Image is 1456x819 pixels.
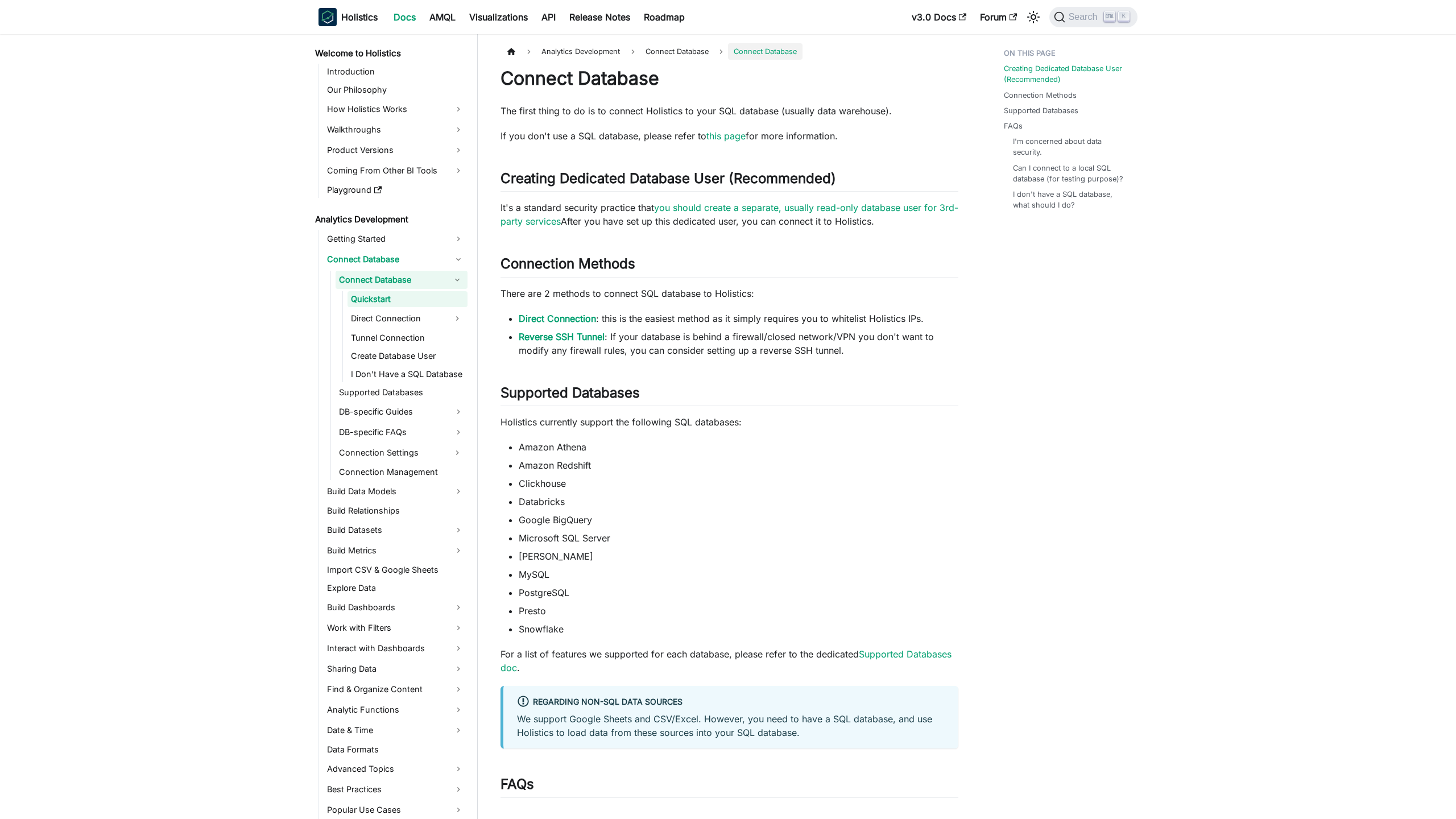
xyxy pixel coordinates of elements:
[519,330,958,357] li: : If your database is behind a firewall/closed network/VPN you don't want to modify any firewall ...
[336,271,447,289] a: Connect Database
[1004,63,1131,85] a: Creating Dedicated Database User (Recommended)
[324,580,468,596] a: Explore Data
[500,287,958,300] p: There are 2 methods to connect SQL database to Holistics:
[500,648,952,673] a: Supported Databases doc
[1065,12,1105,22] span: Search
[728,43,803,60] span: Connect Database
[1049,7,1137,27] button: Search (Ctrl+K)
[500,129,958,143] p: If you don't use a SQL database, please refer to for more information.
[1013,163,1126,184] a: Can I connect to a local SQL database (for testing purpose)?
[500,43,522,60] a: Home page
[519,531,958,545] li: Microsoft SQL Server
[519,440,958,454] li: Amazon Athena
[447,271,468,289] button: Collapse sidebar category 'Connect Database'
[324,721,468,739] a: Date & Time
[500,776,958,797] h2: FAQs
[324,162,468,180] a: Coming From Other BI Tools
[336,423,468,441] a: DB-specific FAQs
[324,64,468,80] a: Introduction
[905,8,973,26] a: v3.0 Docs
[500,67,958,90] h1: Connect Database
[447,444,468,462] button: Expand sidebar category 'Connection Settings'
[307,34,478,819] nav: Docs sidebar
[341,10,378,24] b: Holistics
[637,8,692,26] a: Roadmap
[517,712,945,739] p: We support Google Sheets and CSV/Excel. However, you need to have a SQL database, and use Holisti...
[500,415,958,429] p: Holistics currently support the following SQL databases:
[519,586,958,599] li: PostgreSQL
[324,250,468,268] a: Connect Database
[500,104,958,118] p: The first thing to do is to connect Holistics to your SQL database (usually data warehouse).
[348,309,447,328] a: Direct Connection
[973,8,1024,26] a: Forum
[324,639,468,657] a: Interact with Dashboards
[324,141,468,159] a: Product Versions
[519,331,605,342] a: Reverse SSH Tunnel
[348,330,468,346] a: Tunnel Connection
[519,549,958,563] li: [PERSON_NAME]
[500,201,958,228] p: It's a standard security practice that After you have set up this dedicated user, you can connect...
[500,202,958,227] a: you should create a separate, usually read-only database user for 3rd-party services
[324,760,468,778] a: Advanced Topics
[500,43,958,60] nav: Breadcrumbs
[324,503,468,519] a: Build Relationships
[519,458,958,472] li: Amazon Redshift
[318,8,337,26] img: Holistics
[1004,105,1078,116] a: Supported Databases
[640,43,714,60] span: Connect Database
[336,403,468,421] a: DB-specific Guides
[312,212,468,227] a: Analytics Development
[324,680,468,698] a: Find & Organize Content
[500,255,958,277] h2: Connection Methods
[324,701,468,719] a: Analytic Functions
[462,8,535,26] a: Visualizations
[324,230,468,248] a: Getting Started
[519,604,958,618] li: Presto
[324,660,468,678] a: Sharing Data
[519,513,958,527] li: Google BigQuery
[1024,8,1043,26] button: Switch between dark and light mode (currently light mode)
[535,8,562,26] a: API
[519,495,958,508] li: Databricks
[517,695,945,710] div: Regarding non-SQL data sources
[312,45,468,61] a: Welcome to Holistics
[324,182,468,198] a: Playground
[318,8,378,26] a: HolisticsHolistics
[423,8,462,26] a: AMQL
[336,464,468,480] a: Connection Management
[324,742,468,758] a: Data Formats
[348,348,468,364] a: Create Database User
[324,562,468,578] a: Import CSV & Google Sheets
[324,521,468,539] a: Build Datasets
[519,622,958,636] li: Snowflake
[324,482,468,500] a: Build Data Models
[348,366,468,382] a: I Don't Have a SQL Database
[324,780,468,799] a: Best Practices
[500,647,958,675] p: For a list of features we supported for each database, please refer to the dedicated .
[324,121,468,139] a: Walkthroughs
[387,8,423,26] a: Docs
[336,384,468,400] a: Supported Databases
[519,313,596,324] a: Direct Connection
[500,384,958,406] h2: Supported Databases
[1118,11,1130,22] kbd: K
[519,568,958,581] li: MySQL
[1013,136,1126,158] a: I'm concerned about data security.
[706,130,746,142] a: this page
[324,82,468,98] a: Our Philosophy
[562,8,637,26] a: Release Notes
[1004,90,1077,101] a: Connection Methods
[348,291,468,307] a: Quickstart
[324,100,468,118] a: How Holistics Works
[447,309,468,328] button: Expand sidebar category 'Direct Connection'
[336,444,447,462] a: Connection Settings
[519,477,958,490] li: Clickhouse
[1013,189,1126,210] a: I don't have a SQL database, what should I do?
[324,598,468,617] a: Build Dashboards
[536,43,626,60] span: Analytics Development
[324,541,468,560] a: Build Metrics
[519,312,958,325] li: : this is the easiest method as it simply requires you to whitelist Holistics IPs.
[324,619,468,637] a: Work with Filters
[324,801,468,819] a: Popular Use Cases
[500,170,958,192] h2: Creating Dedicated Database User (Recommended)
